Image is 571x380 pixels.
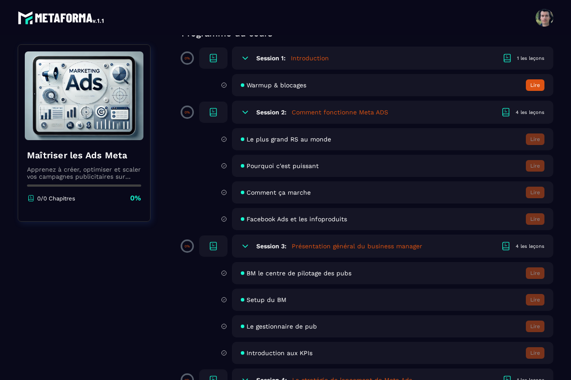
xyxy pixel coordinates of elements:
span: Comment ça marche [247,189,311,196]
span: Le gestionnaire de pub [247,323,317,330]
button: Lire [526,133,544,145]
p: 0% [130,193,141,203]
img: logo [18,9,105,27]
img: banner [25,51,143,140]
span: Pourquoi c'est puissant [247,162,319,169]
p: 0% [185,56,190,60]
button: Lire [526,79,544,91]
div: 1 les leçons [517,55,544,62]
span: Introduction aux KPIs [247,349,313,356]
span: Setup du BM [247,296,286,303]
h5: Introduction [291,54,329,63]
button: Lire [526,321,544,332]
button: Lire [526,213,544,225]
button: Lire [526,187,544,198]
span: BM le centre de pilotage des pubs [247,270,351,277]
p: 0% [185,244,190,248]
span: Warmup & blocages [247,82,306,89]
h5: Comment fonctionne Meta ADS [292,108,388,117]
button: Lire [526,267,544,279]
div: 4 les leçons [516,243,544,250]
p: 0% [185,110,190,114]
p: Apprenez à créer, optimiser et scaler vos campagnes publicitaires sur Facebook et Instagram. [27,166,141,180]
span: Facebook Ads et les infoproduits [247,215,347,223]
div: 4 les leçons [516,109,544,116]
span: Le plus grand RS au monde [247,136,331,143]
button: Lire [526,347,544,359]
p: 0/0 Chapitres [37,195,75,202]
h6: Session 1: [256,55,285,62]
h6: Session 2: [256,109,286,116]
button: Lire [526,160,544,172]
h4: Maîtriser les Ads Meta [27,149,141,161]
h5: Présentation général du business manager [292,242,422,251]
h6: Session 3: [256,243,286,250]
button: Lire [526,294,544,306]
